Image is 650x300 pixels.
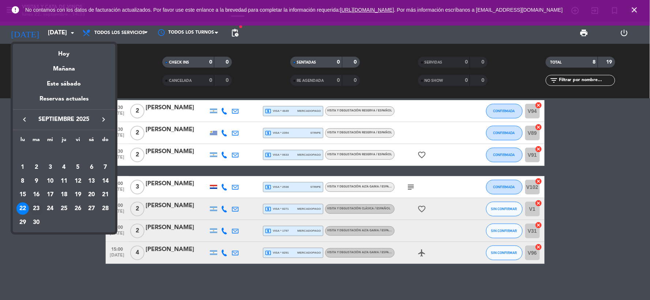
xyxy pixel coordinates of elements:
td: 12 de septiembre de 2025 [71,174,85,188]
div: 28 [99,202,112,215]
button: keyboard_arrow_left [18,115,31,124]
div: 6 [85,161,98,174]
div: 5 [72,161,84,174]
td: 9 de septiembre de 2025 [30,174,44,188]
td: 18 de septiembre de 2025 [57,188,71,202]
td: 23 de septiembre de 2025 [30,202,44,216]
div: 25 [58,202,70,215]
td: 20 de septiembre de 2025 [85,188,99,202]
span: septiembre 2025 [31,115,97,124]
th: domingo [98,136,112,147]
th: sábado [85,136,99,147]
td: 28 de septiembre de 2025 [98,202,112,216]
div: Reservas actuales [13,94,115,109]
div: 7 [99,161,112,174]
div: 20 [85,189,98,201]
i: keyboard_arrow_right [99,115,108,124]
div: Este sábado [13,74,115,94]
div: 30 [30,216,43,229]
td: SEP. [16,147,112,160]
div: 29 [16,216,29,229]
td: 22 de septiembre de 2025 [16,202,30,216]
td: 25 de septiembre de 2025 [57,202,71,216]
td: 24 de septiembre de 2025 [43,202,57,216]
th: viernes [71,136,85,147]
div: 26 [72,202,84,215]
td: 19 de septiembre de 2025 [71,188,85,202]
div: 27 [85,202,98,215]
div: 24 [44,202,56,215]
td: 14 de septiembre de 2025 [98,174,112,188]
td: 21 de septiembre de 2025 [98,188,112,202]
div: 17 [44,189,56,201]
div: 23 [30,202,43,215]
td: 8 de septiembre de 2025 [16,174,30,188]
td: 29 de septiembre de 2025 [16,216,30,229]
th: jueves [57,136,71,147]
div: 14 [99,175,112,187]
div: 19 [72,189,84,201]
td: 7 de septiembre de 2025 [98,160,112,174]
div: Hoy [13,44,115,59]
td: 27 de septiembre de 2025 [85,202,99,216]
div: 10 [44,175,56,187]
i: keyboard_arrow_left [20,115,29,124]
div: 1 [16,161,29,174]
td: 15 de septiembre de 2025 [16,188,30,202]
div: 18 [58,189,70,201]
div: 9 [30,175,43,187]
th: martes [30,136,44,147]
th: miércoles [43,136,57,147]
td: 5 de septiembre de 2025 [71,160,85,174]
div: 3 [44,161,56,174]
td: 6 de septiembre de 2025 [85,160,99,174]
td: 1 de septiembre de 2025 [16,160,30,174]
td: 16 de septiembre de 2025 [30,188,44,202]
div: 4 [58,161,70,174]
div: 12 [72,175,84,187]
td: 11 de septiembre de 2025 [57,174,71,188]
div: 2 [30,161,43,174]
div: 16 [30,189,43,201]
td: 2 de septiembre de 2025 [30,160,44,174]
div: 8 [16,175,29,187]
div: 13 [85,175,98,187]
div: 11 [58,175,70,187]
div: 15 [16,189,29,201]
td: 3 de septiembre de 2025 [43,160,57,174]
td: 10 de septiembre de 2025 [43,174,57,188]
td: 17 de septiembre de 2025 [43,188,57,202]
td: 30 de septiembre de 2025 [30,216,44,229]
td: 4 de septiembre de 2025 [57,160,71,174]
div: 21 [99,189,112,201]
td: 13 de septiembre de 2025 [85,174,99,188]
div: Mañana [13,59,115,74]
td: 26 de septiembre de 2025 [71,202,85,216]
div: 22 [16,202,29,215]
th: lunes [16,136,30,147]
button: keyboard_arrow_right [97,115,110,124]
